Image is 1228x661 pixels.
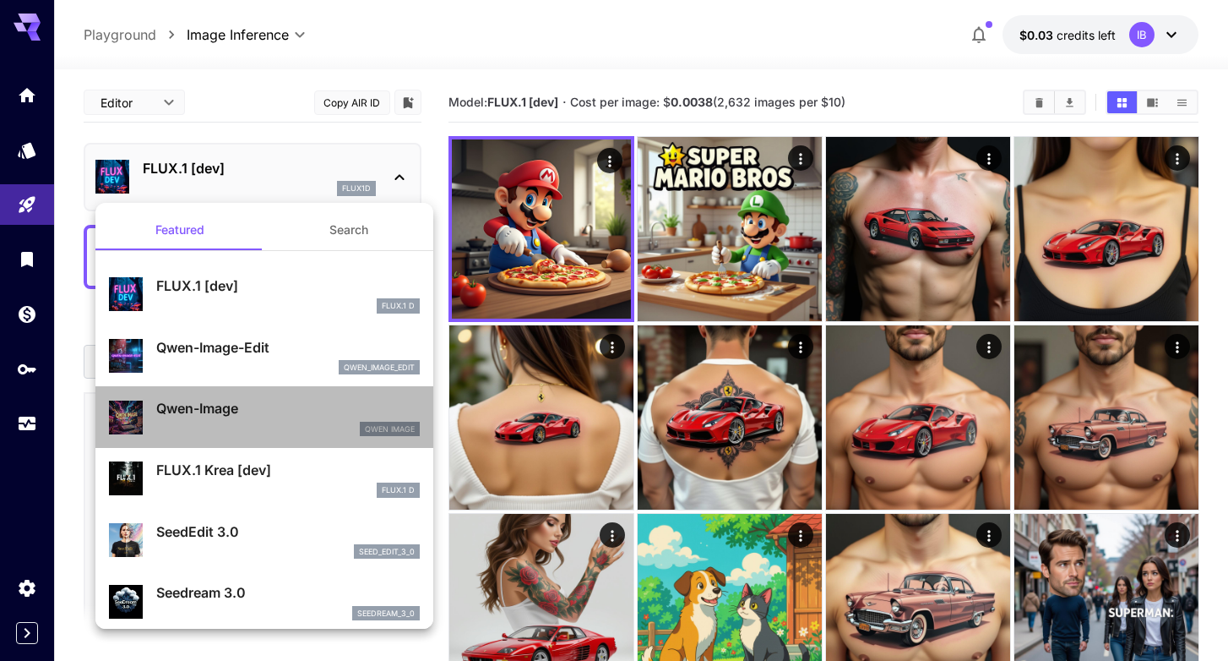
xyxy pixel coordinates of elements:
p: Qwen-Image [156,398,420,418]
p: seedream_3_0 [357,608,415,620]
button: Search [264,210,433,250]
p: FLUX.1 D [382,484,415,496]
div: Seedream 3.0seedream_3_0 [109,576,420,627]
div: SeedEdit 3.0seed_edit_3_0 [109,515,420,566]
div: FLUX.1 [dev]FLUX.1 D [109,269,420,320]
p: qwen_image_edit [344,362,415,374]
p: Qwen Image [365,423,415,435]
button: Featured [95,210,264,250]
p: FLUX.1 Krea [dev] [156,460,420,480]
p: FLUX.1 [dev] [156,276,420,296]
div: Qwen-Image-Editqwen_image_edit [109,330,420,382]
div: Qwen-ImageQwen Image [109,391,420,443]
p: seed_edit_3_0 [359,546,415,558]
p: SeedEdit 3.0 [156,522,420,542]
p: Qwen-Image-Edit [156,337,420,358]
p: Seedream 3.0 [156,582,420,603]
div: FLUX.1 Krea [dev]FLUX.1 D [109,453,420,505]
p: FLUX.1 D [382,300,415,312]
